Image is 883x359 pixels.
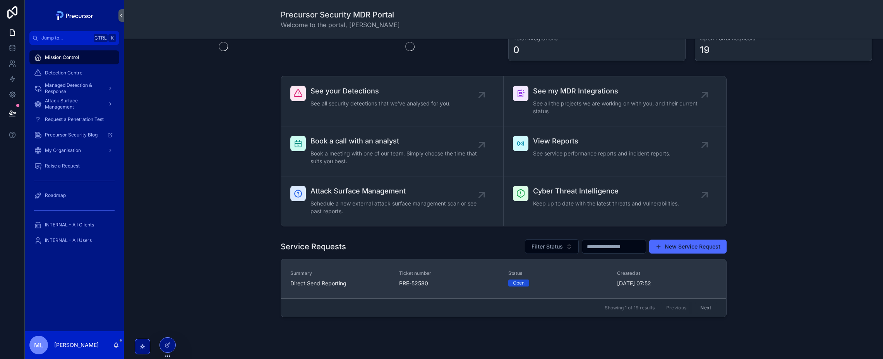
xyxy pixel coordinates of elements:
a: Raise a Request [29,159,119,173]
div: 0 [513,44,520,56]
button: New Service Request [649,240,727,254]
span: Detection Centre [45,70,82,76]
div: 19 [700,44,710,56]
span: Direct Send Reporting [290,280,390,287]
span: ML [34,340,43,350]
span: Created at [617,270,717,276]
span: View Reports [533,136,670,147]
span: Roadmap [45,192,66,198]
a: See my MDR IntegrationsSee all the projects we are working on with you, and their current status [504,76,726,126]
span: Book a call with an analyst [310,136,482,147]
a: My Organisation [29,143,119,157]
span: Request a Penetration Test [45,116,104,123]
span: INTERNAL - All Clients [45,222,94,228]
span: Attack Surface Management [310,186,482,197]
span: Summary [290,270,390,276]
span: [DATE] 07:52 [617,280,717,287]
img: App logo [53,9,96,22]
span: Status [508,270,608,276]
p: [PERSON_NAME] [54,341,99,349]
a: SummaryDirect Send ReportingTicket numberPRE-52580StatusOpenCreated at[DATE] 07:52 [281,259,726,298]
span: Raise a Request [45,163,80,169]
span: See service performance reports and incident reports. [533,150,670,157]
h1: Service Requests [281,241,346,252]
a: INTERNAL - All Users [29,233,119,247]
span: See all the projects we are working on with you, and their current status [533,100,705,115]
span: See all security detections that we've analysed for you. [310,100,451,107]
span: Schedule a new external attack surface management scan or see past reports. [310,200,482,215]
span: See my MDR Integrations [533,86,705,97]
a: Attack Surface ManagementSchedule a new external attack surface management scan or see past reports. [281,176,504,226]
button: Jump to...CtrlK [29,31,119,45]
span: Ticket number [399,270,499,276]
a: Managed Detection & Response [29,81,119,95]
button: Select Button [525,239,579,254]
h1: Precursor Security MDR Portal [281,9,400,20]
button: Next [695,302,717,314]
span: Ctrl [94,34,108,42]
a: Roadmap [29,188,119,202]
a: See your DetectionsSee all security detections that we've analysed for you. [281,76,504,126]
span: PRE-52580 [399,280,499,287]
a: Precursor Security Blog [29,128,119,142]
span: Book a meeting with one of our team. Simply choose the time that suits you best. [310,150,482,165]
span: Keep up to date with the latest threats and vulnerabilities. [533,200,679,207]
a: Mission Control [29,50,119,64]
span: Jump to... [41,35,91,41]
span: My Organisation [45,147,81,154]
span: Cyber Threat Intelligence [533,186,679,197]
div: Open [513,280,525,287]
a: View ReportsSee service performance reports and incident reports. [504,126,726,176]
a: INTERNAL - All Clients [29,218,119,232]
a: Detection Centre [29,66,119,80]
span: Attack Surface Management [45,98,101,110]
span: Mission Control [45,54,79,60]
a: Attack Surface Management [29,97,119,111]
span: Filter Status [532,243,563,250]
a: Book a call with an analystBook a meeting with one of our team. Simply choose the time that suits... [281,126,504,176]
a: Cyber Threat IntelligenceKeep up to date with the latest threats and vulnerabilities. [504,176,726,226]
a: Request a Penetration Test [29,112,119,126]
span: Showing 1 of 19 results [605,305,655,311]
div: scrollable content [25,45,124,257]
span: INTERNAL - All Users [45,237,92,243]
span: Managed Detection & Response [45,82,101,95]
span: See your Detections [310,86,451,97]
span: Welcome to the portal, [PERSON_NAME] [281,20,400,29]
span: Precursor Security Blog [45,132,98,138]
span: K [109,35,115,41]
